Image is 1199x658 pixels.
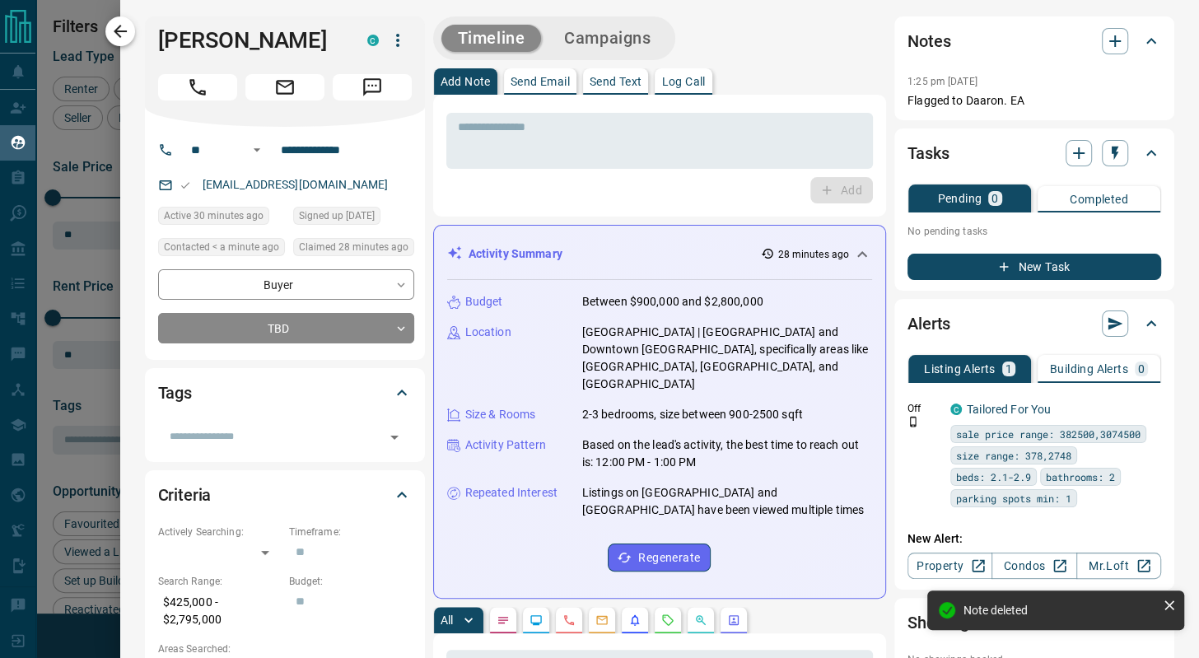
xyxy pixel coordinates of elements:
[1076,553,1161,579] a: Mr.Loft
[247,140,267,160] button: Open
[950,404,962,415] div: condos.ca
[158,238,285,261] div: Wed Aug 13 2025
[158,27,343,54] h1: [PERSON_NAME]
[907,140,949,166] h2: Tasks
[907,76,977,87] p: 1:25 pm [DATE]
[548,25,667,52] button: Campaigns
[582,324,872,393] p: [GEOGRAPHIC_DATA] | [GEOGRAPHIC_DATA] and Downtown [GEOGRAPHIC_DATA], specifically areas like [GE...
[582,484,872,519] p: Listings on [GEOGRAPHIC_DATA] and [GEOGRAPHIC_DATA] have been viewed multiple times
[907,254,1161,280] button: New Task
[907,401,940,416] p: Off
[956,426,1141,442] span: sale price range: 382500,3074500
[465,406,536,423] p: Size & Rooms
[1005,363,1012,375] p: 1
[465,324,511,341] p: Location
[582,436,872,471] p: Based on the lead's activity, the best time to reach out is: 12:00 PM - 1:00 PM
[907,92,1161,110] p: Flagged to Daaron. EA
[299,239,408,255] span: Claimed 28 minutes ago
[907,133,1161,173] div: Tasks
[956,469,1031,485] span: beds: 2.1-2.9
[1046,469,1115,485] span: bathrooms: 2
[158,380,192,406] h2: Tags
[158,373,412,413] div: Tags
[158,482,212,508] h2: Criteria
[158,589,281,633] p: $425,000 - $2,795,000
[158,207,285,230] div: Wed Aug 13 2025
[777,247,849,262] p: 28 minutes ago
[590,76,642,87] p: Send Text
[963,604,1156,617] div: Note deleted
[582,406,803,423] p: 2-3 bedrooms, size between 900-2500 sqft
[562,614,576,627] svg: Calls
[203,178,389,191] a: [EMAIL_ADDRESS][DOMAIN_NAME]
[907,28,950,54] h2: Notes
[158,313,414,343] div: TBD
[907,609,977,636] h2: Showings
[158,574,281,589] p: Search Range:
[158,525,281,539] p: Actively Searching:
[383,426,406,449] button: Open
[180,180,191,191] svg: Email Valid
[293,207,414,230] div: Tue Jul 22 2025
[924,363,996,375] p: Listing Alerts
[907,304,1161,343] div: Alerts
[661,76,705,87] p: Log Call
[1138,363,1145,375] p: 0
[158,269,414,300] div: Buyer
[158,642,412,656] p: Areas Searched:
[661,614,674,627] svg: Requests
[289,525,412,539] p: Timeframe:
[907,553,992,579] a: Property
[694,614,707,627] svg: Opportunities
[441,25,542,52] button: Timeline
[991,553,1076,579] a: Condos
[164,239,279,255] span: Contacted < a minute ago
[158,74,237,100] span: Call
[299,208,375,224] span: Signed up [DATE]
[628,614,641,627] svg: Listing Alerts
[367,35,379,46] div: condos.ca
[511,76,570,87] p: Send Email
[293,238,414,261] div: Wed Aug 13 2025
[595,614,609,627] svg: Emails
[582,293,763,310] p: Between $900,000 and $2,800,000
[465,484,558,502] p: Repeated Interest
[907,416,919,427] svg: Push Notification Only
[333,74,412,100] span: Message
[937,193,982,204] p: Pending
[158,475,412,515] div: Criteria
[991,193,998,204] p: 0
[907,603,1161,642] div: Showings
[530,614,543,627] svg: Lead Browsing Activity
[1070,194,1128,205] p: Completed
[967,403,1051,416] a: Tailored For You
[465,293,503,310] p: Budget
[441,76,491,87] p: Add Note
[907,310,950,337] h2: Alerts
[289,574,412,589] p: Budget:
[956,490,1071,506] span: parking spots min: 1
[441,614,454,626] p: All
[1050,363,1128,375] p: Building Alerts
[465,436,546,454] p: Activity Pattern
[956,447,1071,464] span: size range: 378,2748
[907,530,1161,548] p: New Alert:
[608,544,711,572] button: Regenerate
[497,614,510,627] svg: Notes
[469,245,562,263] p: Activity Summary
[907,21,1161,61] div: Notes
[447,239,872,269] div: Activity Summary28 minutes ago
[245,74,324,100] span: Email
[727,614,740,627] svg: Agent Actions
[164,208,264,224] span: Active 30 minutes ago
[907,219,1161,244] p: No pending tasks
